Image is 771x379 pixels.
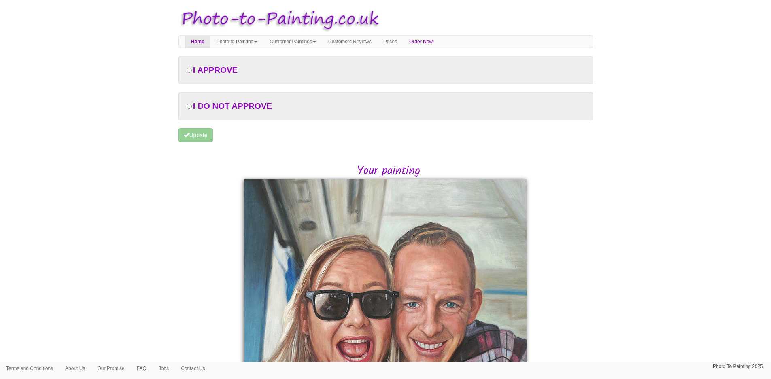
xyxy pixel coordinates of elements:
span: I DO NOT APPROVE [193,102,272,110]
a: Photo to Painting [210,36,263,48]
a: Jobs [153,362,175,375]
a: Our Promise [91,362,130,375]
h2: Your painting [185,165,593,178]
a: Prices [378,36,403,48]
a: Contact Us [175,362,211,375]
a: Order Now! [403,36,440,48]
a: Home [185,36,210,48]
p: Photo To Painting 2025 [713,362,763,371]
a: About Us [59,362,91,375]
span: I APPROVE [193,66,238,74]
a: Customer Paintings [263,36,322,48]
a: FAQ [131,362,153,375]
img: Photo to Painting [174,4,382,35]
a: Customers Reviews [322,36,378,48]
